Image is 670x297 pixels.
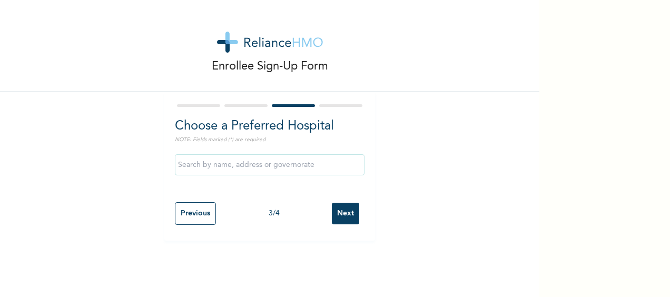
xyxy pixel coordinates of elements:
div: 3 / 4 [216,208,332,219]
input: Previous [175,202,216,225]
input: Next [332,203,359,224]
h2: Choose a Preferred Hospital [175,117,364,136]
p: NOTE: Fields marked (*) are required [175,136,364,144]
input: Search by name, address or governorate [175,154,364,175]
p: Enrollee Sign-Up Form [212,58,328,75]
img: logo [217,32,323,53]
